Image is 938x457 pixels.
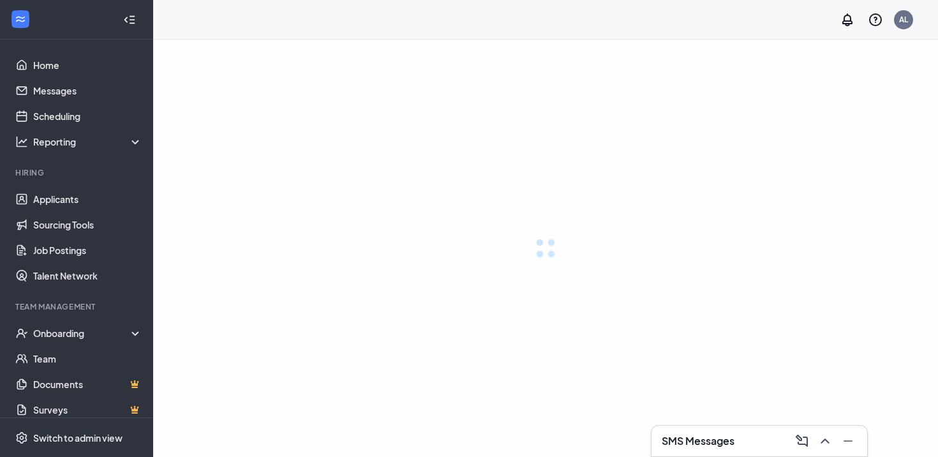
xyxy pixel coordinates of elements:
[33,371,142,397] a: DocumentsCrown
[817,433,833,449] svg: ChevronUp
[33,327,143,340] div: Onboarding
[33,397,142,423] a: SurveysCrown
[840,433,856,449] svg: Minimize
[33,135,143,148] div: Reporting
[33,431,123,444] div: Switch to admin view
[814,431,834,451] button: ChevronUp
[662,434,734,448] h3: SMS Messages
[14,13,27,26] svg: WorkstreamLogo
[33,186,142,212] a: Applicants
[15,431,28,444] svg: Settings
[33,237,142,263] a: Job Postings
[15,301,140,312] div: Team Management
[33,52,142,78] a: Home
[33,78,142,103] a: Messages
[15,135,28,148] svg: Analysis
[33,263,142,288] a: Talent Network
[791,431,811,451] button: ComposeMessage
[15,327,28,340] svg: UserCheck
[33,346,142,371] a: Team
[840,12,855,27] svg: Notifications
[899,14,908,25] div: AL
[794,433,810,449] svg: ComposeMessage
[33,103,142,129] a: Scheduling
[837,431,857,451] button: Minimize
[33,212,142,237] a: Sourcing Tools
[123,13,136,26] svg: Collapse
[15,167,140,178] div: Hiring
[868,12,883,27] svg: QuestionInfo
